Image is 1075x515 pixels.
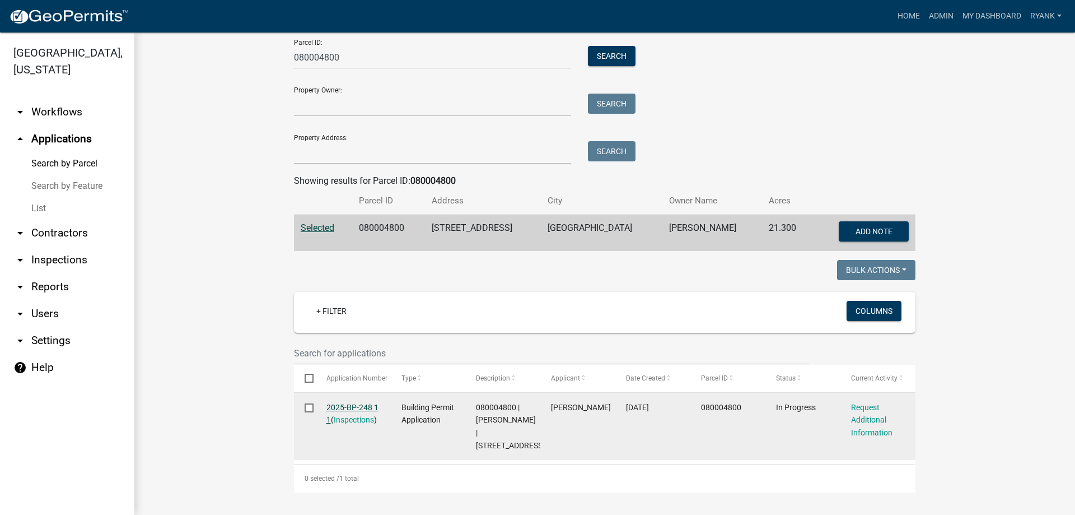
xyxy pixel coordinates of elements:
datatable-header-cell: Description [465,365,540,392]
div: ( ) [326,401,380,427]
span: 0 selected / [305,475,339,482]
th: Owner Name [662,188,762,214]
input: Search for applications [294,342,809,365]
a: 2025-BP-248 1 1 [326,403,378,425]
datatable-header-cell: Application Number [315,365,390,392]
a: Inspections [334,415,374,424]
td: [STREET_ADDRESS] [425,215,541,252]
span: Jesse Messer [551,403,611,412]
span: Date Created [626,374,665,382]
th: Parcel ID [352,188,425,214]
span: Application Number [326,374,387,382]
i: arrow_drop_down [13,280,27,294]
i: arrow_drop_down [13,105,27,119]
button: Add Note [839,221,909,242]
span: Add Note [855,227,892,236]
span: Parcel ID [701,374,728,382]
i: arrow_drop_up [13,132,27,146]
datatable-header-cell: Date Created [615,365,690,392]
a: + Filter [307,301,356,321]
td: 080004800 [352,215,425,252]
button: Search [588,141,635,161]
span: Current Activity [851,374,898,382]
span: 080004800 [701,403,741,412]
a: Selected [301,222,334,233]
strong: 080004800 [410,175,456,186]
datatable-header-cell: Select [294,365,315,392]
span: Status [776,374,796,382]
i: arrow_drop_down [13,226,27,240]
span: Applicant [551,374,580,382]
td: [PERSON_NAME] [662,215,762,252]
span: Description [476,374,510,382]
datatable-header-cell: Parcel ID [690,365,765,392]
th: Acres [762,188,812,214]
a: My Dashboard [958,6,1026,27]
a: Request Additional Information [851,403,892,438]
th: City [541,188,662,214]
div: 1 total [294,465,915,493]
span: 09/29/2025 [626,403,649,412]
button: Columns [847,301,901,321]
datatable-header-cell: Type [390,365,465,392]
span: 080004800 | JESSE J MESSER | 10888 155TH AVE NE [476,403,545,450]
button: Search [588,94,635,114]
td: [GEOGRAPHIC_DATA] [541,215,662,252]
th: Address [425,188,541,214]
a: RyanK [1026,6,1066,27]
a: Admin [924,6,958,27]
button: Bulk Actions [837,260,915,280]
span: Type [401,374,416,382]
span: Building Permit Application [401,403,454,425]
td: 21.300 [762,215,812,252]
i: arrow_drop_down [13,253,27,267]
i: help [13,361,27,374]
a: Home [893,6,924,27]
datatable-header-cell: Applicant [540,365,615,392]
i: arrow_drop_down [13,307,27,321]
div: Showing results for Parcel ID: [294,174,915,188]
datatable-header-cell: Status [765,365,840,392]
span: In Progress [776,403,816,412]
button: Search [588,46,635,66]
datatable-header-cell: Current Activity [840,365,915,392]
i: arrow_drop_down [13,334,27,347]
